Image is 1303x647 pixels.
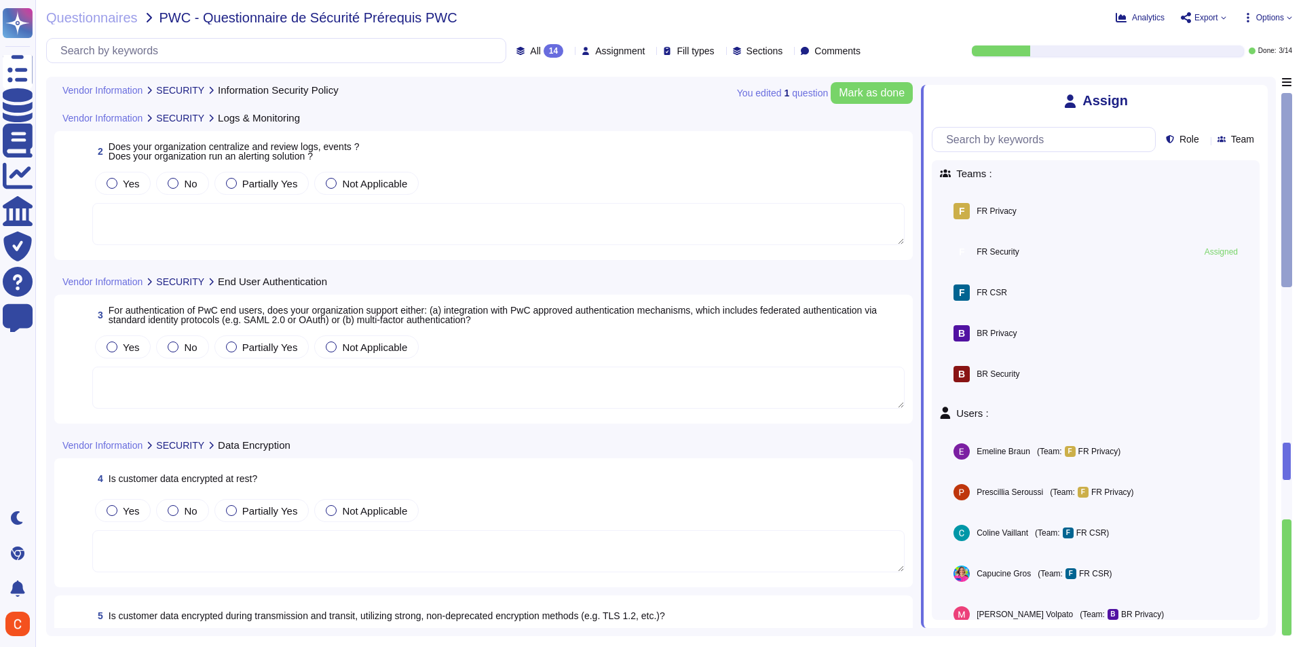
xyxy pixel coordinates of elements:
[1258,48,1277,54] span: Done:
[953,203,1017,219] div: FR Privacy
[953,244,970,260] div: F
[1037,447,1062,456] span: (Team:
[977,447,1030,456] span: Emeline Braun
[342,505,407,517] span: Not Applicable
[46,11,138,24] span: Questionnaires
[1256,14,1284,22] span: Options
[953,443,970,460] img: user
[1132,14,1165,22] span: Analytics
[1194,14,1218,22] span: Export
[62,604,87,628] div: F
[1231,134,1254,144] span: Team
[977,529,1028,537] span: Coline Vaillant
[1118,447,1120,456] span: )
[62,441,143,450] span: Vendor Information
[218,85,339,95] span: Information Security Policy
[977,488,1043,496] span: Prescillia Seroussi
[747,46,783,56] span: Sections
[184,341,197,353] span: No
[62,466,87,491] div: F
[1110,570,1112,578] span: )
[1106,529,1109,537] span: )
[1082,93,1128,109] span: Assign
[1108,609,1161,620] div: BR Privacy
[595,46,645,56] span: Assignment
[1065,568,1110,579] div: FR CSR
[953,325,1017,341] div: BR Privacy
[218,440,290,450] span: Data Encryption
[62,303,87,327] div: F
[953,325,970,341] div: B
[953,525,970,541] img: user
[1063,528,1074,538] div: F
[123,178,139,189] span: Yes
[737,88,828,98] span: You edited question
[242,341,298,353] span: Partially Yes
[1179,134,1199,144] span: Role
[831,82,913,104] button: Mark as done
[156,86,204,95] span: SECURITY
[159,11,457,24] span: PWC - Questionnaire de Sécurité Prérequis PWC
[92,147,103,156] span: 2
[977,610,1073,618] span: [PERSON_NAME] Volpato
[1035,529,1060,537] span: (Team:
[814,46,861,56] span: Comments
[92,310,103,320] span: 3
[1065,446,1118,457] div: FR Privacy
[342,341,407,353] span: Not Applicable
[184,178,197,189] span: No
[940,407,1251,419] span: Users :
[342,178,407,189] span: Not Applicable
[530,46,541,56] span: All
[1063,528,1107,538] div: FR CSR
[54,39,506,62] input: Search by keywords
[109,473,257,484] span: Is customer data encrypted at rest?
[1065,568,1076,579] div: F
[184,505,197,517] span: No
[1205,248,1238,256] span: Assigned
[218,276,327,286] span: End User Authentication
[953,284,1007,301] div: FR CSR
[953,203,970,219] div: F
[3,609,39,639] button: user
[109,141,360,162] span: Does your organization centralize and review logs, events ? Does your organization run an alertin...
[92,474,103,483] span: 4
[953,244,1019,260] div: FR Security
[839,88,905,98] span: Mark as done
[1116,12,1165,23] button: Analytics
[62,113,143,123] span: Vendor Information
[123,341,139,353] span: Yes
[1050,488,1075,496] span: (Team:
[156,441,204,450] span: SECURITY
[5,612,30,636] img: user
[109,610,665,621] span: Is customer data encrypted during transmission and transit, utilizing strong, non-deprecated encr...
[1161,610,1164,618] span: )
[1065,446,1076,457] div: F
[953,606,970,623] img: user
[977,570,1031,578] span: Capucine Gros
[953,366,1019,382] div: BR Security
[156,113,204,123] span: SECURITY
[953,484,970,500] img: user
[1078,487,1089,498] div: F
[62,86,143,95] span: Vendor Information
[544,44,563,58] div: 14
[62,139,87,164] div: F
[123,505,139,517] span: Yes
[1131,488,1134,496] span: )
[940,168,1251,179] span: Teams :
[1080,610,1105,618] span: (Team:
[953,284,970,301] div: F
[1279,48,1292,54] span: 3 / 14
[92,611,103,621] span: 5
[156,277,204,286] span: SECURITY
[1038,570,1063,578] span: (Team:
[242,505,298,517] span: Partially Yes
[939,128,1155,151] input: Search by keywords
[242,178,298,189] span: Partially Yes
[677,46,714,56] span: Fill types
[218,113,300,123] span: Logs & Monitoring
[1078,487,1131,498] div: FR Privacy
[109,305,877,325] span: For authentication of PwC end users, does your organization support either: (a) integration with ...
[953,366,970,382] div: B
